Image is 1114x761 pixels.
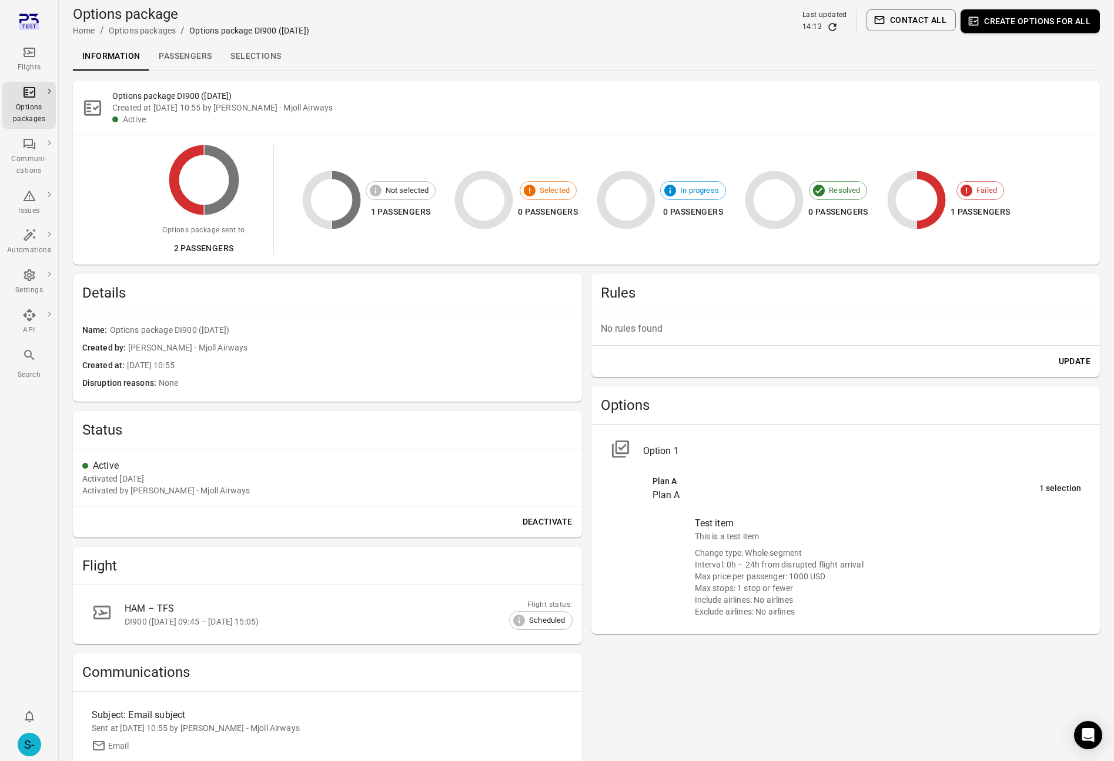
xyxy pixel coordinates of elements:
[643,444,1082,458] div: Option 1
[82,283,573,302] h2: Details
[653,475,1039,488] div: Plan A
[653,488,1039,502] div: Plan A
[82,663,573,682] h2: Communications
[125,602,544,616] div: HAM – TFS
[149,42,221,71] a: Passengers
[518,205,578,219] div: 0 passengers
[73,5,309,24] h1: Options package
[82,485,250,496] div: Activated by [PERSON_NAME] - Mjoll Airways
[509,599,572,611] div: Flight status:
[73,42,1100,71] div: Local navigation
[674,185,725,196] span: In progress
[18,705,41,728] button: Notifications
[82,324,110,337] span: Name
[961,9,1100,33] button: Create options for all
[822,185,867,196] span: Resolved
[1039,482,1081,495] div: 1 selection
[112,102,1090,114] div: Created at [DATE] 10:55 by [PERSON_NAME] - Mjoll Airways
[970,185,1003,196] span: Failed
[2,82,56,129] a: Options packages
[18,733,41,756] div: S-
[2,133,56,181] a: Communi-cations
[7,153,51,177] div: Communi-cations
[518,511,577,533] button: Deactivate
[523,615,571,626] span: Scheduled
[695,594,1082,606] div: Include airlines: No airlines
[695,530,1082,542] div: This is a test item
[221,42,290,71] a: Selections
[808,205,868,219] div: 0 passengers
[112,90,1090,102] h2: Options package DI900 ([DATE])
[1054,351,1095,372] button: Update
[695,559,1082,570] div: Interval: 0h – 24h from disrupted flight arrival
[601,396,1091,415] h2: Options
[7,325,51,336] div: API
[125,616,544,628] div: DI900 ([DATE] 09:45 – [DATE] 15:05)
[2,225,56,260] a: Automations
[123,114,1090,125] div: Active
[7,369,51,381] div: Search
[7,205,51,217] div: Issues
[159,377,573,390] span: None
[93,459,573,473] div: Active
[2,305,56,340] a: API
[379,185,436,196] span: Not selected
[108,740,129,752] div: Email
[695,516,1082,530] div: Test item
[695,547,1082,559] div: Change type: Whole segment
[82,342,128,355] span: Created by
[82,359,127,372] span: Created at
[82,377,159,390] span: Disruption reasons
[7,285,51,296] div: Settings
[695,606,1082,618] div: Exclude airlines: No airlines
[827,21,838,33] button: Refresh data
[110,324,573,337] span: Options package DI900 ([DATE])
[7,102,51,125] div: Options packages
[82,556,573,575] h2: Flight
[13,728,46,761] button: Sólberg - Mjoll Airways
[2,345,56,384] button: Search
[100,24,104,38] li: /
[73,24,309,38] nav: Breadcrumbs
[82,595,573,635] a: HAM – TFSDI900 ([DATE] 09:45 – [DATE] 15:05)
[2,265,56,300] a: Settings
[162,225,245,236] div: Options package sent to
[951,205,1011,219] div: 1 passengers
[73,42,149,71] a: Information
[366,205,436,219] div: 1 passengers
[180,24,185,38] li: /
[162,241,245,256] div: 2 passengers
[7,62,51,74] div: Flights
[695,582,1082,594] div: Max stops: 1 stop or fewer
[601,322,1091,336] p: No rules found
[73,26,95,35] a: Home
[802,9,847,21] div: Last updated
[867,9,956,31] button: Contact all
[533,185,576,196] span: Selected
[7,245,51,256] div: Automations
[82,701,573,760] a: Subject: Email subjectSent at [DATE] 10:55 by [PERSON_NAME] - Mjoll AirwaysEmail
[2,42,56,77] a: Flights
[601,283,1091,302] h2: Rules
[82,420,573,439] h2: Status
[127,359,572,372] span: [DATE] 10:55
[92,708,445,722] div: Subject: Email subject
[92,722,563,734] div: Sent at [DATE] 10:55 by [PERSON_NAME] - Mjoll Airways
[660,205,726,219] div: 0 passengers
[109,26,176,35] a: Options packages
[1074,721,1102,749] div: Open Intercom Messenger
[82,473,144,485] div: 16 Sep 2025 10:55
[802,21,822,33] div: 14:13
[189,25,309,36] div: Options package DI900 ([DATE])
[2,185,56,221] a: Issues
[695,570,1082,582] div: Max price per passenger: 1000 USD
[128,342,572,355] span: [PERSON_NAME] - Mjoll Airways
